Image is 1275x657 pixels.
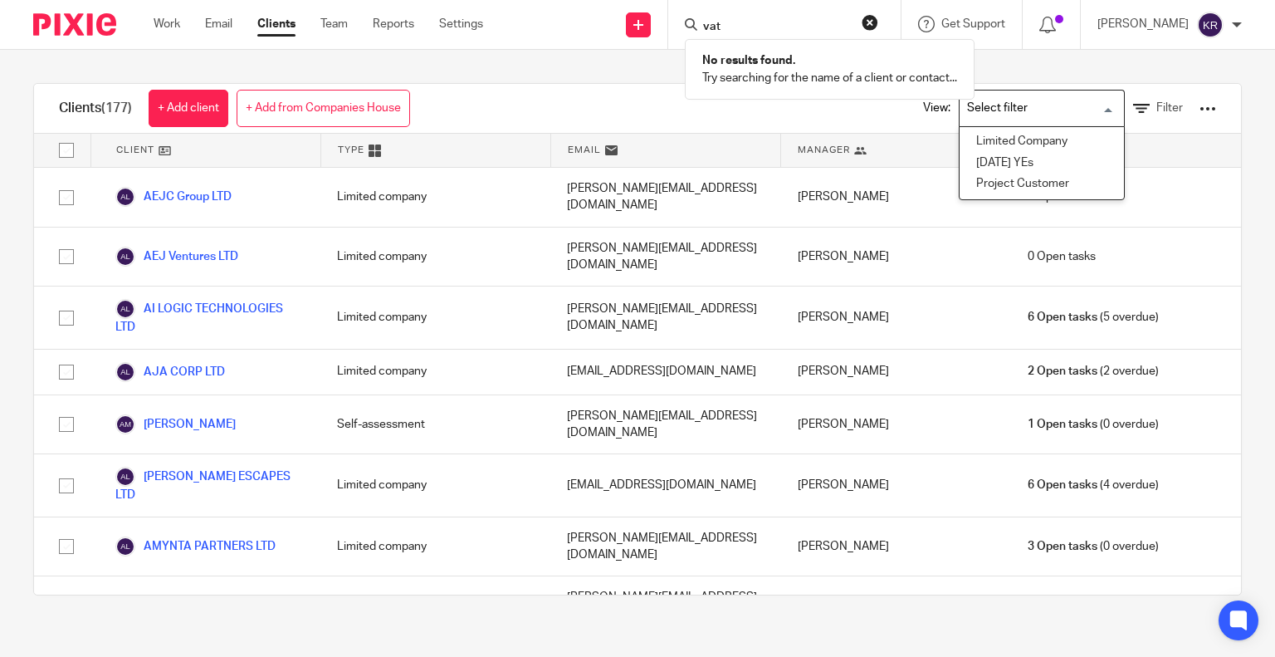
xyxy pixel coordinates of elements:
img: svg%3E [115,247,135,267]
a: AMYNTA PARTNERS LTD [115,537,276,556]
div: [PERSON_NAME] [781,350,1011,395]
span: (0 overdue) [1028,416,1159,433]
span: 6 Open tasks [1028,309,1097,326]
span: Manager [798,143,850,157]
img: svg%3E [115,537,135,556]
p: [PERSON_NAME] [1097,16,1189,32]
div: Limited company [320,517,550,576]
span: (5 overdue) [1028,309,1159,326]
li: [DATE] YEs [960,153,1124,174]
a: Email [205,16,232,32]
div: Self-assessment [320,576,550,635]
span: (0 overdue) [1028,538,1159,555]
div: [EMAIL_ADDRESS][DOMAIN_NAME] [550,350,780,395]
div: Limited company [320,228,550,287]
img: svg%3E [115,299,135,319]
span: Type [338,143,364,157]
span: 3 Open tasks [1028,538,1097,555]
div: Limited company [320,350,550,395]
div: Limited company [320,287,550,348]
span: Email [568,143,601,157]
span: 1 Open tasks [1028,416,1097,433]
div: [PERSON_NAME][EMAIL_ADDRESS][DOMAIN_NAME] [550,287,780,348]
div: Self-assessment [320,395,550,454]
div: [PERSON_NAME] [781,287,1011,348]
div: [EMAIL_ADDRESS][DOMAIN_NAME] [550,454,780,516]
div: [PERSON_NAME] [781,228,1011,287]
a: + Add from Companies House [237,90,410,127]
a: Team [320,16,348,32]
img: svg%3E [115,414,135,434]
a: [PERSON_NAME] ESCAPES LTD [115,467,304,503]
h1: Clients [59,100,132,117]
div: [PERSON_NAME][EMAIL_ADDRESS][DOMAIN_NAME] [550,228,780,287]
li: Project Customer [960,174,1124,195]
input: Search [701,20,851,35]
span: 2 Open tasks [1028,363,1097,380]
a: Reports [373,16,414,32]
div: [PERSON_NAME] [781,395,1011,454]
div: Limited company [320,168,550,227]
img: svg%3E [1197,12,1224,38]
span: 6 Open tasks [1028,477,1097,493]
span: (177) [101,101,132,115]
a: [PERSON_NAME] [115,414,236,434]
button: Clear [862,14,878,31]
img: svg%3E [115,187,135,207]
span: Filter [1156,102,1183,114]
img: svg%3E [115,362,135,382]
img: Pixie [33,13,116,36]
a: Clients [257,16,296,32]
span: Get Support [941,18,1005,30]
span: (2 overdue) [1028,363,1159,380]
div: [PERSON_NAME] [781,576,1011,635]
a: AEJC Group LTD [115,187,232,207]
span: (4 overdue) [1028,477,1159,493]
a: AJA CORP LTD [115,362,225,382]
div: Limited company [320,454,550,516]
img: svg%3E [115,467,135,487]
a: AEJ Ventures LTD [115,247,238,267]
div: View: [898,84,1216,133]
a: Work [154,16,180,32]
div: [PERSON_NAME][EMAIL_ADDRESS][DOMAIN_NAME] [550,576,780,635]
span: 0 Open tasks [1028,248,1096,265]
div: [PERSON_NAME][EMAIL_ADDRESS][DOMAIN_NAME] [550,517,780,576]
div: [PERSON_NAME] [781,168,1011,227]
div: [PERSON_NAME][EMAIL_ADDRESS][DOMAIN_NAME] [550,395,780,454]
li: Limited Company [960,131,1124,153]
a: Settings [439,16,483,32]
div: [PERSON_NAME] [781,454,1011,516]
div: [PERSON_NAME][EMAIL_ADDRESS][DOMAIN_NAME] [550,168,780,227]
div: [PERSON_NAME] [781,517,1011,576]
a: AI LOGIC TECHNOLOGIES LTD [115,299,304,336]
a: + Add client [149,90,228,127]
input: Search for option [961,94,1115,123]
input: Select all [51,135,82,166]
span: Client [116,143,154,157]
div: Search for option [959,90,1125,127]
